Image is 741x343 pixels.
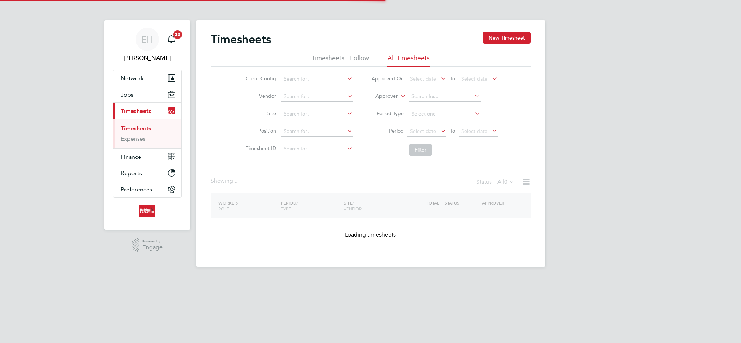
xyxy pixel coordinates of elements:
li: All Timesheets [387,54,430,67]
span: To [448,126,457,136]
input: Select one [409,109,481,119]
span: Timesheets [121,108,151,114]
button: Finance [113,149,181,165]
span: Reports [121,170,142,177]
input: Search for... [409,92,481,102]
span: EH [141,35,153,44]
span: Select date [461,128,487,134]
label: All [497,178,515,186]
span: Finance [121,153,141,160]
button: Network [113,70,181,86]
button: Reports [113,165,181,181]
span: 0 [504,178,507,186]
span: Engage [142,245,163,251]
span: Preferences [121,186,152,193]
span: Select date [461,76,487,82]
div: Showing [211,177,239,185]
a: Timesheets [121,125,151,132]
span: 20 [173,30,182,39]
span: Emma Hughes [113,54,182,62]
label: Timesheet ID [243,145,276,152]
nav: Main navigation [104,20,190,230]
a: Powered byEngage [132,238,163,252]
label: Period [371,128,404,134]
a: EH[PERSON_NAME] [113,28,182,62]
span: Select date [410,128,436,134]
label: Vendor [243,93,276,99]
a: 20 [164,28,179,51]
label: Period Type [371,110,404,117]
span: To [448,74,457,83]
label: Client Config [243,75,276,82]
li: Timesheets I Follow [311,54,369,67]
span: Jobs [121,91,134,98]
input: Search for... [281,126,353,137]
span: Powered by [142,238,163,245]
button: Jobs [113,86,181,102]
input: Search for... [281,144,353,154]
label: Approver [365,93,398,100]
div: Timesheets [113,119,181,148]
input: Search for... [281,74,353,84]
label: Position [243,128,276,134]
button: Filter [409,144,432,156]
div: Status [476,177,516,187]
a: Expenses [121,135,146,142]
button: Timesheets [113,103,181,119]
label: Approved On [371,75,404,82]
h2: Timesheets [211,32,271,47]
a: Go to home page [113,205,182,217]
input: Search for... [281,92,353,102]
button: Preferences [113,181,181,197]
span: Select date [410,76,436,82]
span: Network [121,75,144,82]
button: New Timesheet [483,32,531,44]
span: ... [233,177,238,185]
input: Search for... [281,109,353,119]
img: buildingcareersuk-logo-retina.png [139,205,155,217]
label: Site [243,110,276,117]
